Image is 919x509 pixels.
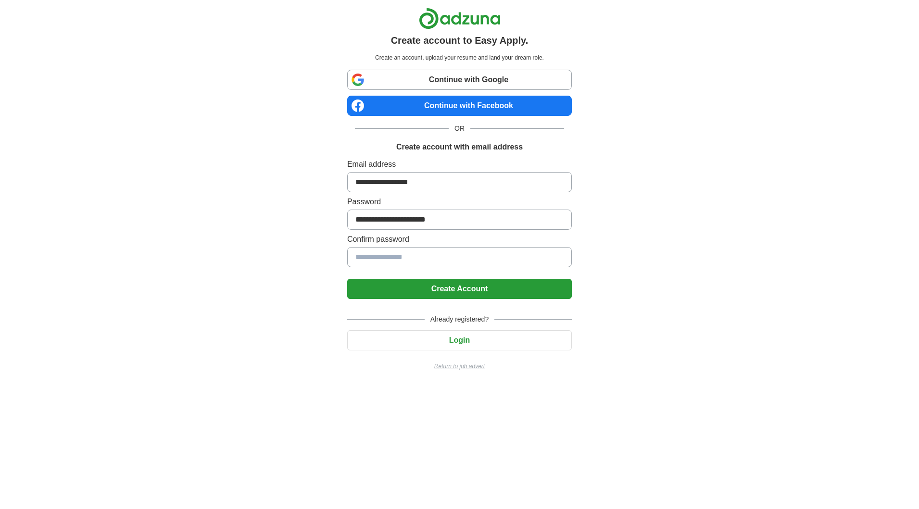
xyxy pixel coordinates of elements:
[347,234,572,245] label: Confirm password
[425,314,494,324] span: Already registered?
[347,159,572,170] label: Email address
[449,124,470,134] span: OR
[349,53,570,62] p: Create an account, upload your resume and land your dream role.
[396,141,523,153] h1: Create account with email address
[347,330,572,350] button: Login
[347,96,572,116] a: Continue with Facebook
[347,196,572,208] label: Password
[347,70,572,90] a: Continue with Google
[419,8,501,29] img: Adzuna logo
[391,33,529,48] h1: Create account to Easy Apply.
[347,362,572,371] a: Return to job advert
[347,279,572,299] button: Create Account
[347,336,572,344] a: Login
